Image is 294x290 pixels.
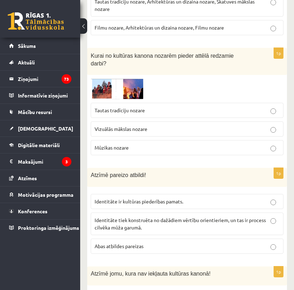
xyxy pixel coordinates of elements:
p: 1p [274,168,283,179]
span: Identitāte tiek konstruēta no dažādiem vērtību orientieriem, un tas ir process cilvēka mūža garumā. [95,217,266,231]
a: Motivācijas programma [9,187,71,203]
i: 73 [62,74,71,84]
p: 1p [274,48,283,59]
span: Mācību resursi [18,109,52,115]
input: Tautas tradīciju nozare [270,108,276,114]
span: [DEMOGRAPHIC_DATA] [18,125,73,132]
a: [DEMOGRAPHIC_DATA] [9,120,71,137]
span: Digitālie materiāli [18,142,60,148]
span: Vizuālās mākslas nozare [95,126,147,132]
input: Mūzikas nozare [270,146,276,151]
a: Proktoringa izmēģinājums [9,220,71,236]
span: Atzīmē jomu, kura nav iekļauta kultūras kanonā! [91,271,211,277]
a: Ziņojumi73 [9,71,71,87]
p: 1p [274,266,283,277]
legend: Ziņojumi [18,71,71,87]
span: Atzīmē pareizo atbildi! [91,172,146,178]
input: Vizuālās mākslas nozare [270,127,276,133]
span: Aktuāli [18,59,35,65]
input: Identitāte ir kultūras piederības pamats. [270,200,276,205]
span: Tautas tradīciju nozare [95,107,145,113]
input: Identitāte tiek konstruēta no dažādiem vērtību orientieriem, un tas ir process cilvēka mūža garumā. [270,218,276,224]
a: Rīgas 1. Tālmācības vidusskola [8,12,64,30]
img: Ekr%C4%81nuz%C5%86%C4%93mums_2024-07-24_223245.png [91,78,143,99]
a: Atzīmes [9,170,71,186]
input: Abas atbildes pareizas [270,244,276,250]
input: Filmu nozare, Arhitektūras un dizaina nozare, Filmu nozare [270,26,276,31]
i: 3 [62,157,71,166]
span: Motivācijas programma [18,191,73,198]
a: Konferences [9,203,71,219]
a: Informatīvie ziņojumi [9,87,71,103]
span: Sākums [18,43,36,49]
span: Konferences [18,208,47,214]
span: Mūzikas nozare [95,144,129,151]
legend: Maksājumi [18,153,71,170]
a: Digitālie materiāli [9,137,71,153]
span: Atzīmes [18,175,37,181]
span: Abas atbildes pareizas [95,243,143,249]
a: Sākums [9,38,71,54]
a: Maksājumi3 [9,153,71,170]
a: Mācību resursi [9,104,71,120]
a: Aktuāli [9,54,71,70]
span: Kurai no kultūras kanona nozarēm pieder attēlā redzamie darbi? [91,53,234,67]
legend: Informatīvie ziņojumi [18,87,71,103]
span: Filmu nozare, Arhitektūras un dizaina nozare, Filmu nozare [95,24,224,31]
span: Proktoringa izmēģinājums [18,225,79,231]
span: Identitāte ir kultūras piederības pamats. [95,198,183,204]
